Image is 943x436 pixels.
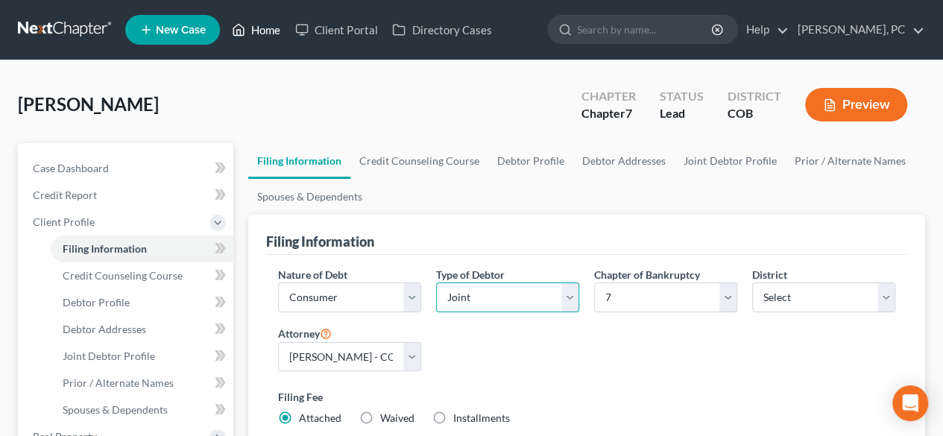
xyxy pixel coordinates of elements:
span: Case Dashboard [33,162,109,174]
span: Joint Debtor Profile [63,350,155,362]
label: Chapter of Bankruptcy [594,267,700,282]
a: Prior / Alternate Names [51,370,233,396]
div: Chapter [581,105,636,122]
span: Waived [380,411,414,424]
a: Client Portal [288,16,385,43]
input: Search by name... [577,16,713,43]
a: Filing Information [51,236,233,262]
div: Lead [660,105,704,122]
a: Case Dashboard [21,155,233,182]
a: Debtor Profile [51,289,233,316]
label: Type of Debtor [436,267,505,282]
span: Credit Report [33,189,97,201]
div: Filing Information [266,233,374,250]
div: COB [728,105,781,122]
label: District [752,267,787,282]
a: Spouses & Dependents [248,179,371,215]
span: New Case [156,25,206,36]
a: Credit Counseling Course [51,262,233,289]
a: Help [739,16,789,43]
div: District [728,88,781,105]
a: [PERSON_NAME], PC [790,16,924,43]
span: Debtor Addresses [63,323,146,335]
div: Open Intercom Messenger [892,385,928,421]
a: Prior / Alternate Names [785,143,914,179]
a: Credit Counseling Course [350,143,488,179]
span: Debtor Profile [63,296,130,309]
div: Status [660,88,704,105]
span: 7 [625,106,632,120]
span: Installments [453,411,510,424]
a: Debtor Addresses [573,143,675,179]
a: Joint Debtor Profile [675,143,785,179]
span: [PERSON_NAME] [18,93,159,115]
span: Spouses & Dependents [63,403,168,416]
a: Credit Report [21,182,233,209]
span: Prior / Alternate Names [63,376,174,389]
label: Nature of Debt [278,267,347,282]
label: Filing Fee [278,389,895,405]
a: Filing Information [248,143,350,179]
button: Preview [805,88,907,121]
a: Debtor Profile [488,143,573,179]
a: Debtor Addresses [51,316,233,343]
a: Spouses & Dependents [51,396,233,423]
span: Filing Information [63,242,147,255]
div: Chapter [581,88,636,105]
span: Client Profile [33,215,95,228]
label: Attorney [278,324,332,342]
a: Joint Debtor Profile [51,343,233,370]
span: Credit Counseling Course [63,269,183,282]
a: Home [224,16,288,43]
a: Directory Cases [385,16,499,43]
span: Attached [299,411,341,424]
